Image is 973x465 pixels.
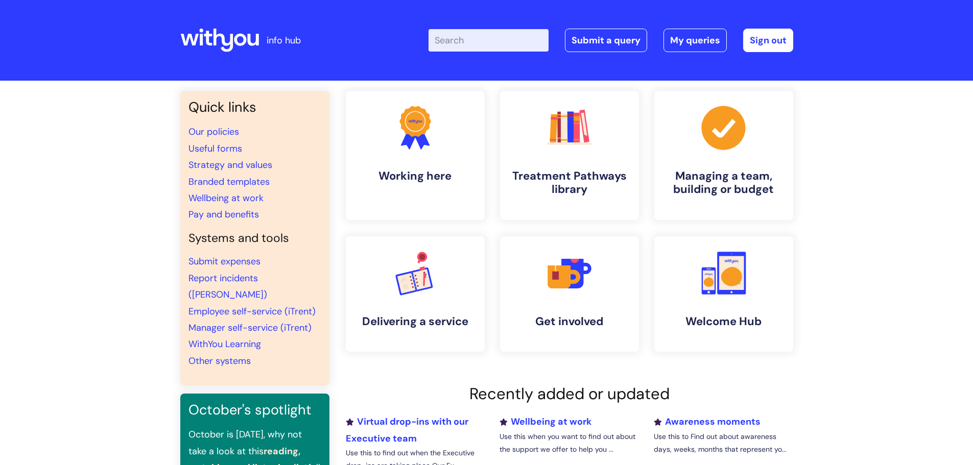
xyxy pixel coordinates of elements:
[354,169,477,183] h4: Working here
[654,430,793,456] p: Use this to Find out about awareness days, weeks, months that represent yo...
[188,272,267,301] a: Report incidents ([PERSON_NAME])
[267,32,301,48] p: info hub
[565,29,647,52] a: Submit a query
[188,192,264,204] a: Wellbeing at work
[654,415,761,428] a: Awareness moments
[654,236,793,352] a: Welcome Hub
[346,415,468,444] a: Virtual drop-ins with our Executive team
[500,236,639,352] a: Get involved
[188,338,261,350] a: WithYou Learning
[500,415,591,428] a: Wellbeing at work
[429,29,793,52] div: | -
[346,236,485,352] a: Delivering a service
[188,208,259,221] a: Pay and benefits
[188,231,321,246] h4: Systems and tools
[500,430,638,456] p: Use this when you want to find out about the support we offer to help you ...
[188,322,312,334] a: Manager self-service (iTrent)
[188,159,272,171] a: Strategy and values
[188,99,321,115] h3: Quick links
[500,91,639,220] a: Treatment Pathways library
[354,315,477,328] h4: Delivering a service
[346,384,793,403] h2: Recently added or updated
[508,315,631,328] h4: Get involved
[188,126,239,138] a: Our policies
[188,402,321,418] h3: October's spotlight
[654,91,793,220] a: Managing a team, building or budget
[346,91,485,220] a: Working here
[188,355,251,367] a: Other systems
[662,315,785,328] h4: Welcome Hub
[429,29,549,52] input: Search
[743,29,793,52] a: Sign out
[662,169,785,197] h4: Managing a team, building or budget
[188,255,260,267] a: Submit expenses
[663,29,727,52] a: My queries
[188,305,316,317] a: Employee self-service (iTrent)
[188,142,242,155] a: Useful forms
[188,176,270,188] a: Branded templates
[508,169,631,197] h4: Treatment Pathways library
